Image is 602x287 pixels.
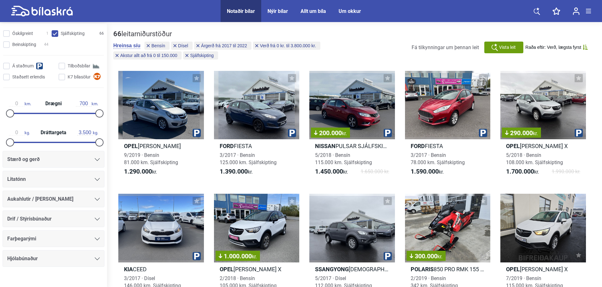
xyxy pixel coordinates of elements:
span: Drægni [44,101,63,106]
b: Polaris [411,266,434,273]
a: FordFIESTA3/2017 · Bensín78.000 km. Sjálfskipting1.590.000kr. [405,71,491,181]
span: 1.000.000 [219,253,257,259]
b: 1.700.000 [506,168,534,175]
a: Um okkur [339,8,361,14]
span: kr. [124,168,157,175]
button: Hreinsa síu [113,43,140,49]
b: Opel [506,143,520,149]
img: parking.png [479,129,487,137]
a: Opel[PERSON_NAME]9/2019 · Bensín81.000 km. Sjálfskipting1.290.000kr. [118,71,204,181]
a: Notaðir bílar [227,8,255,14]
h2: CEED [118,266,204,273]
img: parking.png [575,129,583,137]
span: K7 bílasölur [68,74,91,80]
span: 1.990.000 kr. [552,168,580,175]
b: Opel [124,143,138,149]
span: 5/2018 · Bensín 108.000 km. Sjálfskipting [506,152,563,165]
span: Verð frá 0 kr. til 3.800.000 kr. [260,43,316,48]
span: kr. [252,254,257,260]
h2: PULSAR SJÁLFSKIPTUR [309,142,395,150]
span: kr. [437,254,442,260]
button: Verð frá 0 kr. til 3.800.000 kr. [253,42,320,50]
span: Raða eftir: Verð, lægsta fyrst [526,45,581,50]
span: Stærð og gerð [7,155,40,164]
span: Óskilgreint [12,30,33,37]
span: Hjólabúnaður [7,254,38,263]
h2: [DEMOGRAPHIC_DATA] [309,266,395,273]
b: 1.590.000 [411,168,439,175]
span: Árgerð frá 2017 til 2022 [201,43,247,48]
span: kr. [342,130,347,136]
span: Sjálfskipting [190,53,214,58]
span: 66 [99,30,104,37]
b: Ford [411,143,425,149]
a: FordFIESTA3/2017 · Bensín125.000 km. Sjálfskipting1.390.000kr. [214,71,300,181]
h2: [PERSON_NAME] [118,142,204,150]
h2: 850 PRO RMK 155 PIDD AXYS [405,266,491,273]
span: Farþegarými [7,234,36,243]
img: parking.png [288,129,296,137]
a: 290.000kr.Opel[PERSON_NAME] X5/2018 · Bensín108.000 km. Sjálfskipting1.700.000kr.1.990.000 kr. [500,71,586,181]
img: parking.png [384,252,392,260]
div: Allt um bíla [301,8,326,14]
span: Bensín [151,43,165,48]
img: user-login.svg [573,7,580,15]
span: Aukahlutir / [PERSON_NAME] [7,195,73,204]
span: 44 [44,41,48,48]
b: 1.390.000 [220,168,248,175]
span: 3/2017 · Bensín 78.000 km. Sjálfskipting [411,152,465,165]
a: Nýir bílar [267,8,288,14]
img: parking.png [193,129,201,137]
span: 1.650.000 kr. [361,168,389,175]
span: kr. [506,168,539,175]
h2: FIESTA [405,142,491,150]
img: parking.png [384,129,392,137]
button: Bensín [144,42,170,50]
div: leitarniðurstöður [113,30,351,38]
button: Árgerð frá 2017 til 2022 [194,42,251,50]
span: 3/2017 · Bensín 125.000 km. Sjálfskipting [220,152,277,165]
h2: [PERSON_NAME] X [500,142,586,150]
button: Raða eftir: Verð, lægsta fyrst [526,45,588,50]
img: parking.png [193,252,201,260]
b: Ford [220,143,234,149]
b: Nissan [315,143,335,149]
b: Opel [220,266,233,273]
span: Fá tilkynningar um þennan leit [412,44,479,50]
h2: [PERSON_NAME] X [214,266,300,273]
span: Sjálfskipting [61,30,85,37]
button: Sjálfskipting [183,51,218,60]
h2: FIESTA [214,142,300,150]
span: km. [9,101,31,106]
span: Vista leit [499,44,516,51]
span: Staðsett erlendis [12,74,45,80]
b: 1.290.000 [124,168,152,175]
span: Beinskipting [12,41,36,48]
b: 1.450.000 [315,168,343,175]
button: Dísel [171,42,193,50]
span: km. [76,101,98,106]
span: kr. [411,168,444,175]
b: Opel [506,266,520,273]
span: Akstur allt að frá 0 til 150.000 [120,53,177,58]
span: kr. [533,130,538,136]
span: kr. [220,168,253,175]
span: 1 [46,30,48,37]
span: 290.000 [505,130,538,136]
a: 200.000kr.NissanPULSAR SJÁLFSKIPTUR5/2018 · Bensín115.000 km. Sjálfskipting1.450.000kr.1.650.000 kr. [309,71,395,181]
span: Litatónn [7,175,26,184]
span: kr. [315,168,348,175]
b: Kia [124,266,133,273]
b: 66 [113,30,121,38]
span: Á staðnum [12,63,34,69]
b: Ssangyong [315,266,349,273]
span: 200.000 [314,130,347,136]
span: Drif / Stýrisbúnaður [7,215,52,223]
span: kg. [77,130,98,135]
span: 5/2018 · Bensín 115.000 km. Sjálfskipting [315,152,372,165]
button: Akstur allt að frá 0 til 150.000 [113,51,182,60]
span: Tilboðsbílar [68,63,90,69]
span: Dráttargeta [39,130,68,135]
